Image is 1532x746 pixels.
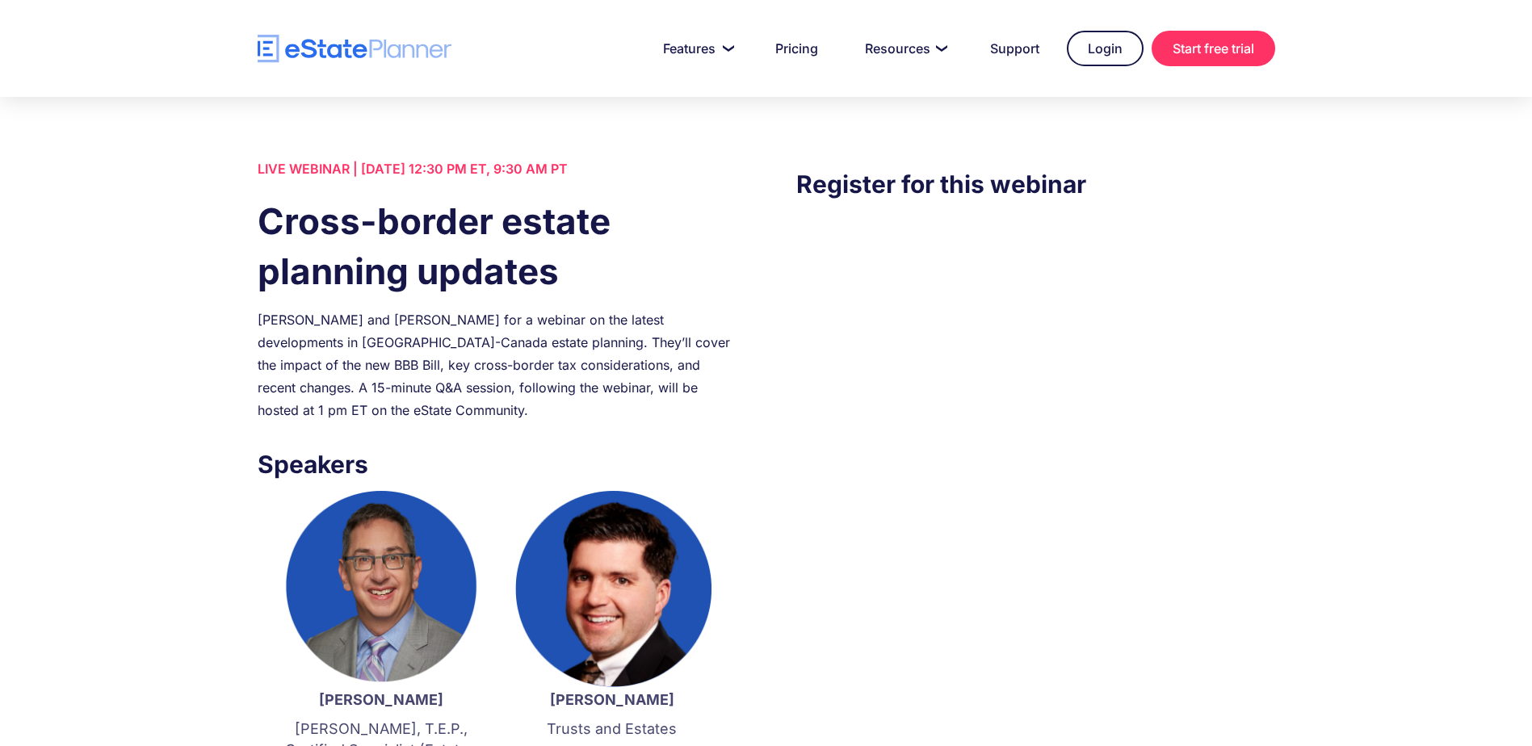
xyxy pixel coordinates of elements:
[846,32,963,65] a: Resources
[644,32,748,65] a: Features
[258,308,736,421] div: [PERSON_NAME] and [PERSON_NAME] for a webinar on the latest developments in [GEOGRAPHIC_DATA]-Can...
[756,32,837,65] a: Pricing
[550,691,674,708] strong: [PERSON_NAME]
[258,157,736,180] div: LIVE WEBINAR | [DATE] 12:30 PM ET, 9:30 AM PT
[258,196,736,296] h1: Cross-border estate planning updates
[513,719,711,740] p: Trusts and Estates
[1067,31,1144,66] a: Login
[258,446,736,483] h3: Speakers
[319,691,443,708] strong: [PERSON_NAME]
[796,166,1274,203] h3: Register for this webinar
[1152,31,1275,66] a: Start free trial
[258,35,451,63] a: home
[971,32,1059,65] a: Support
[796,235,1274,509] iframe: Form 0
